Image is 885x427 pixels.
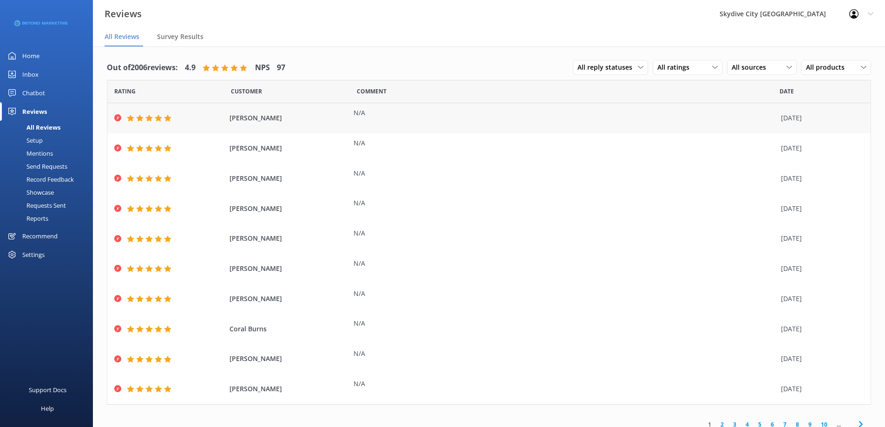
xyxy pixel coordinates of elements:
span: All products [806,62,850,72]
h3: Reviews [105,7,142,21]
span: All ratings [657,62,695,72]
span: Survey Results [157,32,203,41]
div: N/A [354,289,776,299]
a: Showcase [6,186,93,199]
span: All sources [732,62,772,72]
span: [PERSON_NAME] [229,263,349,274]
span: [PERSON_NAME] [229,143,349,153]
div: N/A [354,379,776,389]
div: [DATE] [781,233,859,243]
span: Coral Burns [229,324,349,334]
div: [DATE] [781,204,859,214]
div: N/A [354,258,776,269]
span: [PERSON_NAME] [229,113,349,123]
span: All reply statuses [577,62,638,72]
div: Reports [6,212,48,225]
a: Send Requests [6,160,93,173]
h4: 4.9 [185,62,196,74]
div: Home [22,46,39,65]
div: Setup [6,134,43,147]
span: Date [114,87,136,96]
div: N/A [354,228,776,238]
div: Settings [22,245,45,264]
a: Requests Sent [6,199,93,212]
img: 3-1676954853.png [14,16,67,31]
div: Recommend [22,227,58,245]
div: Chatbot [22,84,45,102]
div: All Reviews [6,121,60,134]
a: Reports [6,212,93,225]
span: [PERSON_NAME] [229,204,349,214]
div: [DATE] [781,263,859,274]
a: All Reviews [6,121,93,134]
span: Question [357,87,387,96]
div: N/A [354,348,776,359]
div: Help [41,399,54,418]
div: [DATE] [781,384,859,394]
span: [PERSON_NAME] [229,233,349,243]
span: [PERSON_NAME] [229,384,349,394]
div: N/A [354,138,776,148]
div: Inbox [22,65,39,84]
div: Record Feedback [6,173,74,186]
a: Setup [6,134,93,147]
span: All Reviews [105,32,139,41]
div: Reviews [22,102,47,121]
div: Send Requests [6,160,67,173]
div: Showcase [6,186,54,199]
a: Mentions [6,147,93,160]
h4: Out of 2006 reviews: [107,62,178,74]
span: Date [780,87,794,96]
div: N/A [354,108,776,118]
div: [DATE] [781,173,859,184]
div: N/A [354,198,776,208]
div: [DATE] [781,294,859,304]
div: Requests Sent [6,199,66,212]
span: [PERSON_NAME] [229,173,349,184]
div: [DATE] [781,113,859,123]
span: [PERSON_NAME] [229,354,349,364]
div: [DATE] [781,143,859,153]
div: [DATE] [781,354,859,364]
div: Support Docs [29,381,66,399]
div: [DATE] [781,324,859,334]
h4: NPS [255,62,270,74]
div: Mentions [6,147,53,160]
div: N/A [354,318,776,328]
span: Date [231,87,262,96]
a: Record Feedback [6,173,93,186]
div: N/A [354,168,776,178]
h4: 97 [277,62,285,74]
span: [PERSON_NAME] [229,294,349,304]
